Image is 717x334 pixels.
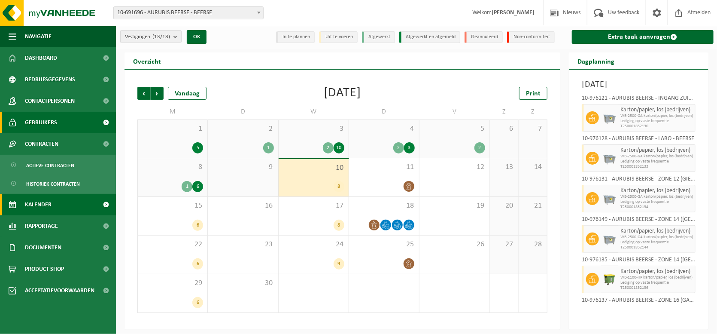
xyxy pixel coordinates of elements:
[620,285,693,291] span: T250001852136
[620,268,693,275] span: Karton/papier, los (bedrijven)
[572,30,714,44] a: Extra taak aanvragen
[182,181,192,192] div: 1
[582,136,696,144] div: 10-976128 - AURUBIS BEERSE - LABO - BEERSE
[404,142,415,153] div: 3
[142,124,203,134] span: 1
[424,240,485,249] span: 26
[323,142,334,153] div: 2
[620,159,693,164] span: Lediging op vaste frequentie
[283,124,344,134] span: 3
[192,220,203,231] div: 6
[114,7,263,19] span: 10-691696 - AURUBIS BEERSE - BEERSE
[192,181,203,192] div: 6
[25,69,75,90] span: Bedrijfsgegevens
[125,31,170,43] span: Vestigingen
[187,30,207,44] button: OK
[620,113,693,119] span: WB-2500-GA karton/papier, los (bedrijven)
[279,104,349,120] td: W
[192,142,203,153] div: 5
[137,104,208,120] td: M
[25,194,52,215] span: Kalender
[283,201,344,211] span: 17
[362,31,395,43] li: Afgewerkt
[353,201,415,211] span: 18
[353,124,415,134] span: 4
[113,6,264,19] span: 10-691696 - AURUBIS BEERSE - BEERSE
[2,175,114,192] a: Historiek contracten
[324,87,361,100] div: [DATE]
[620,240,693,245] span: Lediging op vaste frequentie
[620,205,693,210] span: T250001852134
[603,152,616,165] img: WB-2500-GAL-GY-01
[620,199,693,205] span: Lediging op vaste frequentie
[168,87,207,100] div: Vandaag
[212,279,273,288] span: 30
[526,90,541,97] span: Print
[25,26,52,47] span: Navigatie
[582,217,696,225] div: 10-976149 - AURUBIS BEERSE - ZONE 14 ([GEOGRAPHIC_DATA]) - [GEOGRAPHIC_DATA]
[465,31,503,43] li: Geannuleerd
[283,163,344,173] span: 10
[582,176,696,185] div: 10-976131 - AURUBIS BEERSE - ZONE 12 (GIETERIJ) - BEERSE
[620,107,693,113] span: Karton/papier, los (bedrijven)
[523,162,543,172] span: 14
[620,124,693,129] span: T250001852130
[620,147,693,154] span: Karton/papier, los (bedrijven)
[569,52,623,69] h2: Dagplanning
[192,258,203,270] div: 6
[620,164,693,169] span: T250001852133
[263,142,274,153] div: 1
[212,124,273,134] span: 2
[208,104,278,120] td: D
[582,297,696,306] div: 10-976137 - AURUBIS BEERSE - ZONE 16 (GARAGE) - BEERSE
[399,31,460,43] li: Afgewerkt en afgemeld
[492,9,535,16] strong: [PERSON_NAME]
[620,228,693,235] span: Karton/papier, los (bedrijven)
[474,142,485,153] div: 2
[582,257,696,266] div: 10-976135 - AURUBIS BEERSE - ZONE 14 ([GEOGRAPHIC_DATA]) - [GEOGRAPHIC_DATA]
[424,162,485,172] span: 12
[25,280,94,301] span: Acceptatievoorwaarden
[494,124,514,134] span: 6
[25,237,61,258] span: Documenten
[603,233,616,245] img: WB-2500-GAL-GY-01
[490,104,519,120] td: Z
[125,52,170,69] h2: Overzicht
[424,201,485,211] span: 19
[26,157,74,174] span: Actieve contracten
[519,104,547,120] td: Z
[494,201,514,211] span: 20
[393,142,404,153] div: 2
[137,87,150,100] span: Vorige
[603,111,616,124] img: WB-2500-GAL-GY-01
[192,297,203,308] div: 6
[142,162,203,172] span: 8
[353,240,415,249] span: 25
[523,201,543,211] span: 21
[334,220,344,231] div: 8
[582,78,696,91] h3: [DATE]
[212,201,273,211] span: 16
[523,124,543,134] span: 7
[25,90,75,112] span: Contactpersonen
[494,240,514,249] span: 27
[507,31,555,43] li: Non-conformiteit
[620,275,693,280] span: WB-1100-HP karton/papier, los (bedrijven)
[620,154,693,159] span: WB-2500-GA karton/papier, los (bedrijven)
[620,187,693,194] span: Karton/papier, los (bedrijven)
[494,162,514,172] span: 13
[334,258,344,270] div: 9
[152,34,170,40] count: (13/13)
[142,201,203,211] span: 15
[142,279,203,288] span: 29
[334,181,344,192] div: 8
[25,258,64,280] span: Product Shop
[25,215,58,237] span: Rapportage
[334,142,344,153] div: 10
[25,133,58,155] span: Contracten
[620,194,693,199] span: WB-2500-GA karton/papier, los (bedrijven)
[620,245,693,250] span: T250001852144
[603,273,616,286] img: WB-1100-HPE-GN-50
[349,104,419,120] td: D
[212,240,273,249] span: 23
